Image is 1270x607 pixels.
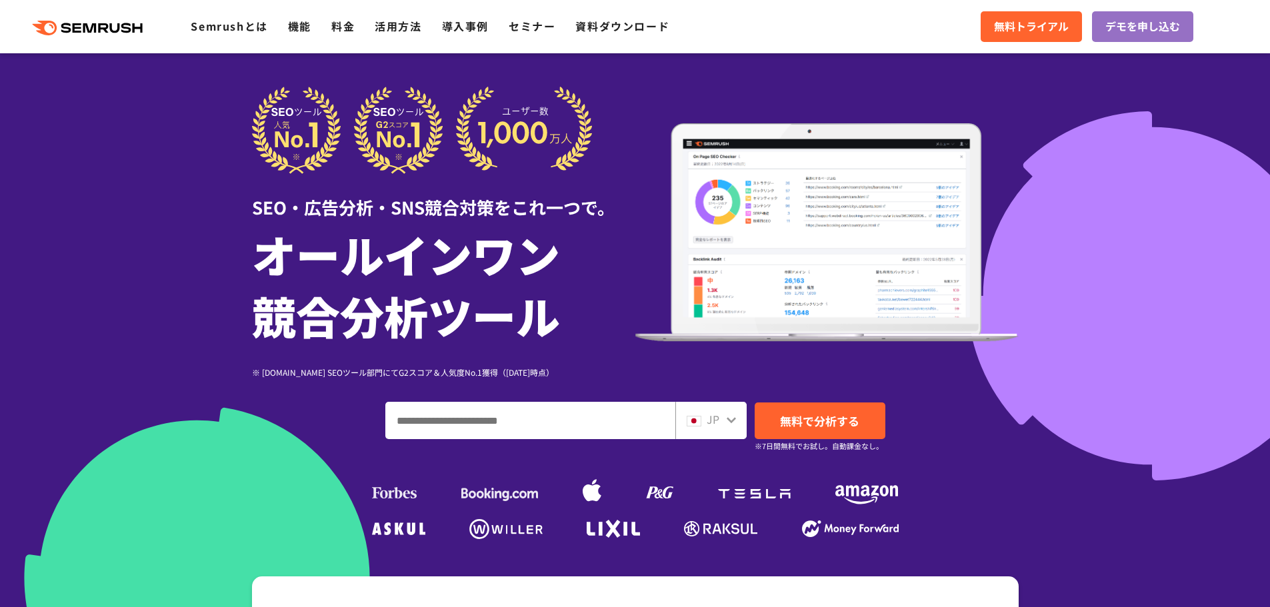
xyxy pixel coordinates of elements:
[994,18,1069,35] span: 無料トライアル
[755,402,885,439] a: 無料で分析する
[252,174,635,220] div: SEO・広告分析・SNS競合対策をこれ一つで。
[386,402,675,438] input: ドメイン、キーワードまたはURLを入力してください
[191,18,267,34] a: Semrushとは
[707,411,719,427] span: JP
[442,18,489,34] a: 導入事例
[509,18,555,34] a: セミナー
[331,18,355,34] a: 料金
[252,223,635,346] h1: オールインワン 競合分析ツール
[575,18,669,34] a: 資料ダウンロード
[375,18,421,34] a: 活用方法
[1092,11,1193,42] a: デモを申し込む
[981,11,1082,42] a: 無料トライアル
[252,366,635,378] div: ※ [DOMAIN_NAME] SEOツール部門にてG2スコア＆人気度No.1獲得（[DATE]時点）
[780,412,859,429] span: 無料で分析する
[288,18,311,34] a: 機能
[1105,18,1180,35] span: デモを申し込む
[755,440,883,452] small: ※7日間無料でお試し。自動課金なし。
